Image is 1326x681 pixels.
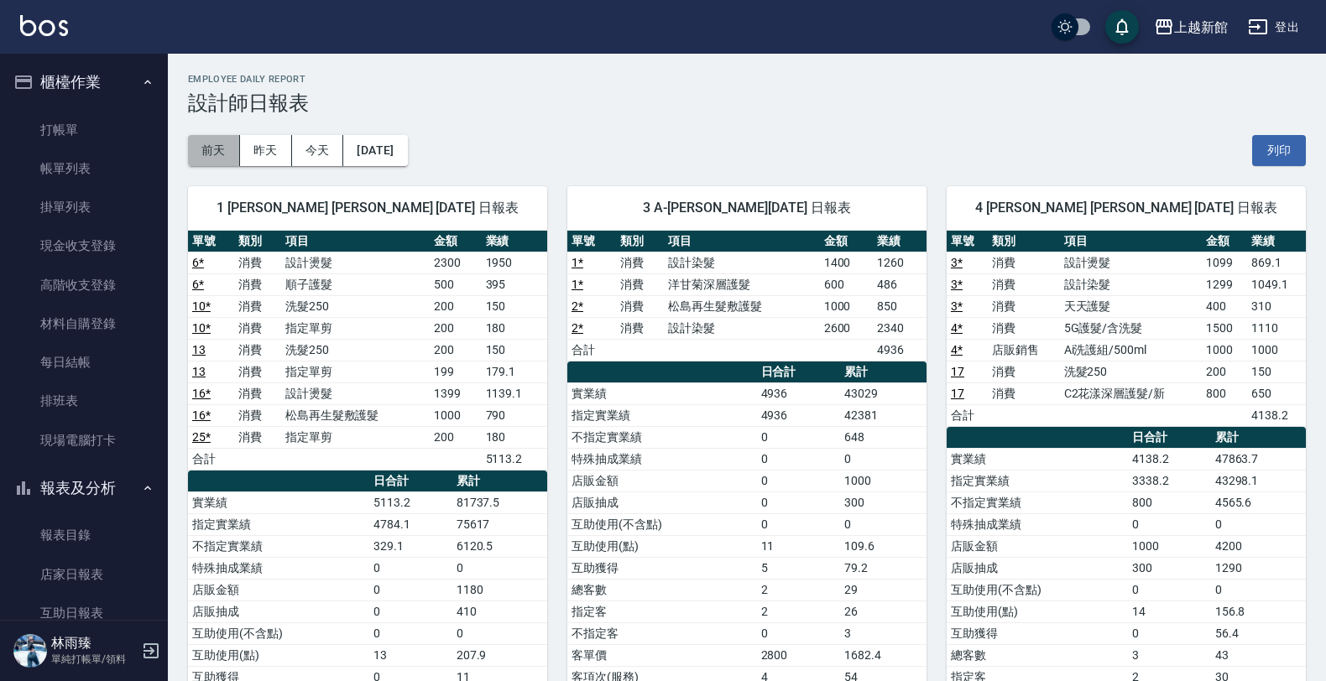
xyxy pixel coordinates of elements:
[757,404,840,426] td: 4936
[840,491,927,513] td: 300
[51,635,137,652] h5: 林雨臻
[369,491,452,513] td: 5113.2
[369,622,452,644] td: 0
[1241,12,1306,43] button: 登出
[947,491,1128,513] td: 不指定實業績
[430,361,481,382] td: 199
[1060,295,1202,317] td: 天天護髮
[947,448,1128,470] td: 實業績
[820,231,874,252] th: 金額
[482,426,548,448] td: 180
[7,188,161,226] a: 掛單列表
[567,579,757,600] td: 總客數
[840,535,927,557] td: 109.6
[988,361,1059,382] td: 消費
[7,343,161,382] a: 每日結帳
[757,644,840,666] td: 2800
[7,594,161,632] a: 互助日報表
[567,470,757,491] td: 店販金額
[234,382,280,404] td: 消費
[482,382,548,404] td: 1139.1
[369,470,452,492] th: 日合計
[240,135,292,166] button: 昨天
[1247,404,1306,426] td: 4138.2
[567,382,757,404] td: 實業績
[482,361,548,382] td: 179.1
[757,579,840,600] td: 2
[873,252,927,273] td: 1260
[587,200,906,216] span: 3 A-[PERSON_NAME][DATE] 日報表
[1211,622,1306,644] td: 56.4
[369,579,452,600] td: 0
[1128,557,1211,579] td: 300
[1060,339,1202,361] td: Ai洗護組/500ml
[1060,252,1202,273] td: 設計燙髮
[234,295,280,317] td: 消費
[192,343,206,356] a: 13
[616,252,665,273] td: 消費
[873,339,927,361] td: 4936
[616,295,665,317] td: 消費
[281,252,431,273] td: 設計燙髮
[430,231,481,252] th: 金額
[7,421,161,460] a: 現場電腦打卡
[873,273,927,295] td: 486
[13,634,47,668] img: Person
[840,426,927,448] td: 648
[482,231,548,252] th: 業績
[1128,448,1211,470] td: 4138.2
[757,557,840,579] td: 5
[840,579,927,600] td: 29
[1247,339,1306,361] td: 1000
[7,382,161,420] a: 排班表
[7,304,161,343] a: 材料自購登錄
[757,600,840,622] td: 2
[281,295,431,317] td: 洗髮250
[567,404,757,426] td: 指定實業績
[988,339,1059,361] td: 店販銷售
[1060,317,1202,339] td: 5G護髮/含洗髮
[567,622,757,644] td: 不指定客
[7,60,161,104] button: 櫃檯作業
[567,231,927,361] table: a dense table
[820,252,874,273] td: 1400
[840,513,927,535] td: 0
[452,579,547,600] td: 1180
[947,557,1128,579] td: 店販抽成
[482,295,548,317] td: 150
[1128,644,1211,666] td: 3
[820,295,874,317] td: 1000
[757,491,840,513] td: 0
[369,557,452,579] td: 0
[967,200,1286,216] span: 4 [PERSON_NAME] [PERSON_NAME] [DATE] 日報表
[188,557,369,579] td: 特殊抽成業績
[1202,317,1247,339] td: 1500
[567,513,757,535] td: 互助使用(不含點)
[281,339,431,361] td: 洗髮250
[1211,448,1306,470] td: 47863.7
[1247,295,1306,317] td: 310
[1128,600,1211,622] td: 14
[616,231,665,252] th: 類別
[664,295,819,317] td: 松島再生髮敷護髮
[840,448,927,470] td: 0
[1128,513,1211,535] td: 0
[616,317,665,339] td: 消費
[820,273,874,295] td: 600
[567,448,757,470] td: 特殊抽成業績
[452,513,547,535] td: 75617
[947,622,1128,644] td: 互助獲得
[430,273,481,295] td: 500
[757,426,840,448] td: 0
[188,535,369,557] td: 不指定實業績
[988,252,1059,273] td: 消費
[567,557,757,579] td: 互助獲得
[234,339,280,361] td: 消費
[1247,317,1306,339] td: 1110
[188,491,369,513] td: 實業績
[1128,535,1211,557] td: 1000
[234,361,280,382] td: 消費
[567,426,757,448] td: 不指定實業績
[7,149,161,188] a: 帳單列表
[281,273,431,295] td: 順子護髮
